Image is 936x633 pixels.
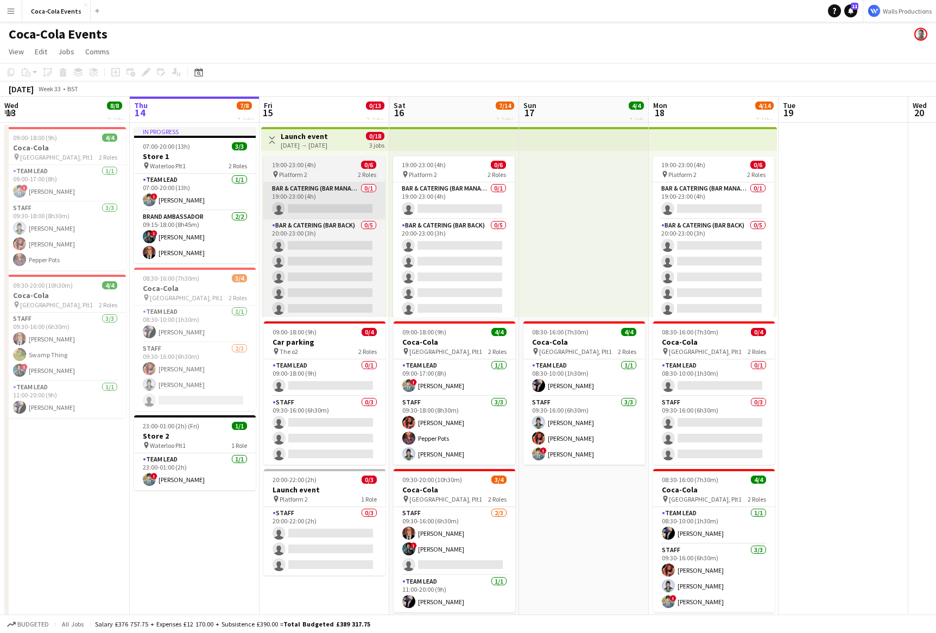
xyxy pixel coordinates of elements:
[394,100,406,110] span: Sat
[653,507,775,544] app-card-role: Team Lead1/108:30-10:00 (1h30m)[PERSON_NAME]
[523,321,645,465] app-job-card: 08:30-16:00 (7h30m)4/4Coca-Cola [GEOGRAPHIC_DATA], Plt12 RolesTeam Lead1/108:30-10:00 (1h30m)[PER...
[402,476,462,484] span: 09:30-20:00 (10h30m)
[264,359,385,396] app-card-role: Team Lead0/109:00-18:00 (9h)
[366,111,384,119] div: 3 Jobs
[280,347,298,356] span: The o2
[4,45,28,59] a: View
[263,182,385,219] app-card-role: Bar & Catering (Bar Manager)0/119:00-23:00 (4h)
[4,275,126,418] app-job-card: 09:30-20:00 (10h30m)4/4Coca-Cola [GEOGRAPHIC_DATA], Plt12 RolesStaff3/309:30-16:00 (6h30m)[PERSON...
[17,621,49,628] span: Budgeted
[134,415,256,490] div: 23:00-01:00 (2h) (Fri)1/1Store 2 Waterloo Plt11 RoleTeam Lead1/123:00-01:00 (2h)![PERSON_NAME]
[402,328,446,336] span: 09:00-18:00 (9h)
[883,7,932,15] span: Walls Productions
[755,102,774,110] span: 4/14
[491,161,506,169] span: 0/6
[496,102,514,110] span: 7/14
[13,281,73,289] span: 09:30-20:00 (10h30m)
[669,347,742,356] span: [GEOGRAPHIC_DATA], Plt1
[393,156,515,317] app-job-card: 19:00-23:00 (4h)0/6 Platform 22 RolesBar & Catering (Bar Manager)0/119:00-23:00 (4h) Bar & Cateri...
[273,328,317,336] span: 09:00-18:00 (9h)
[394,469,515,612] app-job-card: 09:30-20:00 (10h30m)3/4Coca-Cola [GEOGRAPHIC_DATA], Plt12 RolesStaff2/309:30-16:00 (6h30m)[PERSON...
[134,127,256,263] div: In progress07:00-20:00 (13h)3/3Store 1 Waterloo Plt12 RolesTeam Lead1/107:00-20:00 (13h)![PERSON_...
[488,347,507,356] span: 2 Roles
[4,381,126,418] app-card-role: Team Lead1/111:00-20:00 (9h)[PERSON_NAME]
[652,106,667,119] span: 18
[532,328,589,336] span: 08:30-16:00 (7h30m)
[273,476,317,484] span: 20:00-22:00 (2h)
[653,485,775,495] h3: Coca-Cola
[263,156,385,317] div: 19:00-23:00 (4h)0/6 Platform 22 RolesBar & Catering (Bar Manager)0/119:00-23:00 (4h) Bar & Cateri...
[488,170,506,179] span: 2 Roles
[394,507,515,575] app-card-role: Staff2/309:30-16:00 (6h30m)[PERSON_NAME]![PERSON_NAME]
[629,111,643,119] div: 1 Job
[629,102,644,110] span: 4/4
[107,102,122,110] span: 8/8
[914,28,927,41] app-user-avatar: Mark Walls
[20,301,93,309] span: [GEOGRAPHIC_DATA], Plt1
[151,473,157,479] span: !
[781,106,795,119] span: 19
[362,476,377,484] span: 0/3
[264,100,273,110] span: Fri
[81,45,114,59] a: Comms
[134,211,256,263] app-card-role: Brand Ambassador2/209:15-18:00 (8h45m)![PERSON_NAME][PERSON_NAME]
[402,161,446,169] span: 19:00-23:00 (4h)
[523,100,536,110] span: Sun
[281,141,328,149] div: [DATE] → [DATE]
[4,202,126,270] app-card-role: Staff3/309:30-18:00 (8h30m)[PERSON_NAME][PERSON_NAME]Pepper Pots
[851,3,858,10] span: 11
[653,469,775,612] app-job-card: 08:30-16:00 (7h30m)4/4Coca-Cola [GEOGRAPHIC_DATA], Plt12 RolesTeam Lead1/108:30-10:00 (1h30m)[PER...
[231,441,247,450] span: 1 Role
[134,343,256,411] app-card-role: Staff2/309:30-16:00 (6h30m)[PERSON_NAME][PERSON_NAME]
[522,106,536,119] span: 17
[4,290,126,300] h3: Coca-Cola
[102,134,117,142] span: 4/4
[4,165,126,202] app-card-role: Team Lead1/109:00-17:00 (8h)![PERSON_NAME]
[662,476,718,484] span: 08:30-16:00 (7h30m)
[369,140,384,149] div: 3 jobs
[394,359,515,396] app-card-role: Team Lead1/109:00-17:00 (8h)![PERSON_NAME]
[9,26,107,42] h1: Coca-Cola Events
[361,495,377,503] span: 1 Role
[653,359,775,396] app-card-role: Team Lead0/108:30-10:00 (1h30m)
[229,294,247,302] span: 2 Roles
[134,100,148,110] span: Thu
[523,337,645,347] h3: Coca-Cola
[21,185,28,191] span: !
[4,100,18,110] span: Wed
[523,359,645,396] app-card-role: Team Lead1/108:30-10:00 (1h30m)[PERSON_NAME]
[868,4,881,17] img: Logo
[264,337,385,347] h3: Car parking
[262,106,273,119] span: 15
[361,161,376,169] span: 0/6
[4,127,126,270] app-job-card: 09:00-18:00 (9h)4/4Coca-Cola [GEOGRAPHIC_DATA], Plt12 RolesTeam Lead1/109:00-17:00 (8h)![PERSON_N...
[4,313,126,381] app-card-role: Staff3/309:30-16:00 (6h30m)[PERSON_NAME]Swamp Thing![PERSON_NAME]
[653,156,774,317] div: 19:00-23:00 (4h)0/6 Platform 22 RolesBar & Catering (Bar Manager)0/119:00-23:00 (4h) Bar & Cateri...
[653,100,667,110] span: Mon
[662,328,718,336] span: 08:30-16:00 (7h30m)
[143,142,190,150] span: 07:00-20:00 (13h)
[358,170,376,179] span: 2 Roles
[229,162,247,170] span: 2 Roles
[30,45,52,59] a: Edit
[263,219,385,319] app-card-role: Bar & Catering (Bar Back)0/520:00-23:00 (3h)
[151,230,157,237] span: !
[394,321,515,465] app-job-card: 09:00-18:00 (9h)4/4Coca-Cola [GEOGRAPHIC_DATA], Plt12 RolesTeam Lead1/109:00-17:00 (8h)![PERSON_N...
[669,495,742,503] span: [GEOGRAPHIC_DATA], Plt1
[134,151,256,161] h3: Store 1
[747,170,766,179] span: 2 Roles
[358,347,377,356] span: 2 Roles
[134,268,256,411] app-job-card: 08:30-16:00 (7h30m)3/4Coca-Cola [GEOGRAPHIC_DATA], Plt12 RolesTeam Lead1/108:30-10:00 (1h30m)[PER...
[264,469,385,575] app-job-card: 20:00-22:00 (2h)0/3Launch event Platform 21 RoleStaff0/320:00-22:00 (2h)
[409,495,482,503] span: [GEOGRAPHIC_DATA], Plt1
[36,85,63,93] span: Week 33
[409,170,437,179] span: Platform 2
[409,347,482,356] span: [GEOGRAPHIC_DATA], Plt1
[4,143,126,153] h3: Coca-Cola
